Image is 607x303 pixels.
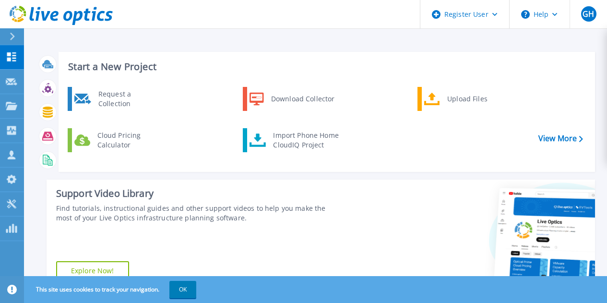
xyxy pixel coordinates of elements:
div: Request a Collection [94,89,164,109]
div: Download Collector [266,89,339,109]
a: Request a Collection [68,87,166,111]
a: Cloud Pricing Calculator [68,128,166,152]
a: Upload Files [417,87,516,111]
a: View More [538,134,583,143]
button: OK [169,281,196,298]
div: Upload Files [442,89,513,109]
div: Import Phone Home CloudIQ Project [268,131,343,150]
div: Cloud Pricing Calculator [93,131,164,150]
a: Explore Now! [56,261,129,280]
div: Support Video Library [56,187,341,200]
span: GH [583,10,594,18]
span: This site uses cookies to track your navigation. [26,281,196,298]
h3: Start a New Project [68,61,583,72]
a: Download Collector [243,87,341,111]
div: Find tutorials, instructional guides and other support videos to help you make the most of your L... [56,204,341,223]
